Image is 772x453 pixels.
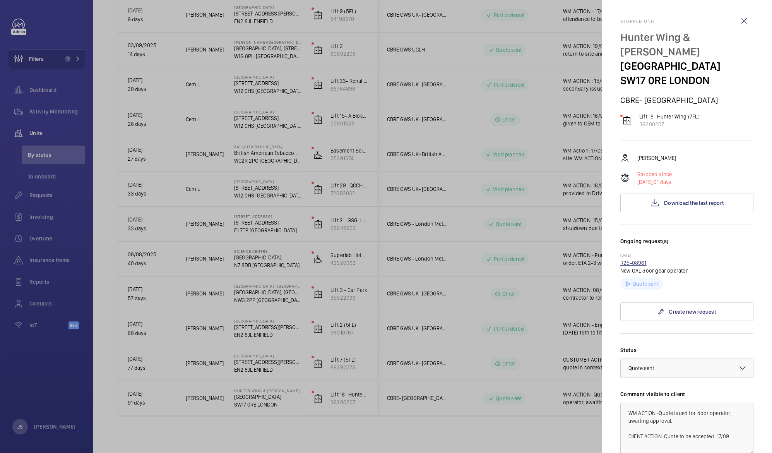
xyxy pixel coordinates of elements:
img: elevator.svg [622,116,632,125]
span: Download the last report [664,200,724,206]
p: Quote sent [633,280,659,288]
p: [DATE] [620,253,753,259]
p: Hunter Wing & [PERSON_NAME] [620,30,753,59]
button: Download the last report [620,194,753,212]
p: CBRE- [GEOGRAPHIC_DATA] [620,95,753,105]
p: [PERSON_NAME] [637,154,676,162]
p: Stopped since [637,170,672,178]
a: Create new request [620,302,753,321]
p: [GEOGRAPHIC_DATA] [620,59,753,73]
p: 36200207 [639,120,700,128]
span: Quote sent [628,365,654,371]
label: Status [620,346,753,354]
span: [DATE], [637,179,654,185]
h2: Stopped unit [620,19,753,24]
h3: Ongoing request(s) [620,237,753,253]
p: SW17 0RE LONDON [620,73,753,88]
a: R25-08961 [620,260,647,266]
p: 91 days [637,178,672,186]
label: Comment visible to client [620,390,753,398]
p: New GAL door gear operator [620,267,753,275]
p: Lift 16- Hunter Wing (7FL) [639,113,700,120]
